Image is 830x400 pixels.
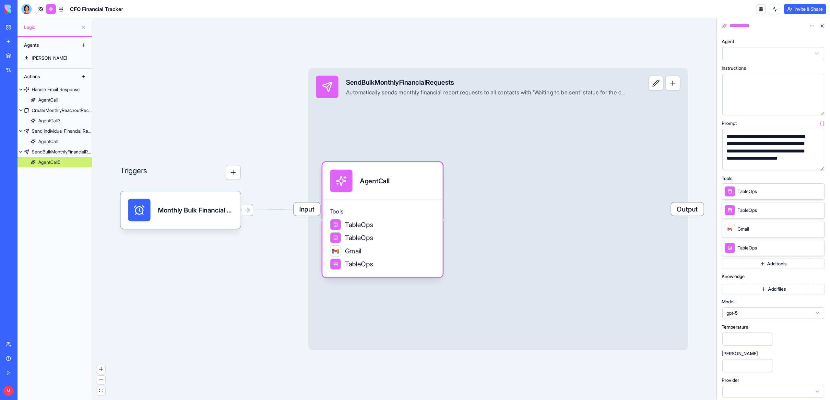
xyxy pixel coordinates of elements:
[345,246,362,256] span: Gmail
[308,68,688,350] div: InputSendBulkMonthlyFinancialRequestsAutomatically sends monthly financial report requests to all...
[18,126,92,136] a: Send Individual Financial Request
[24,24,78,30] span: Logic
[243,209,306,210] g: Edge from 68b94ca43528b493c9b9ab79 to 68b94c9e94aed00a9e8e5140
[722,284,825,294] button: Add files
[738,188,757,195] span: TableOps
[345,233,373,242] span: TableOps
[32,55,67,61] div: [PERSON_NAME]
[21,40,73,50] div: Agents
[38,159,60,165] div: AgentCall5
[97,376,105,384] button: zoom out
[722,274,745,279] span: Knowledge
[345,260,373,269] span: TableOps
[120,191,241,229] div: Monthly Bulk Financial RequestsTrigger
[158,205,233,215] div: Monthly Bulk Financial RequestsTrigger
[97,386,105,395] button: fit view
[346,89,628,96] div: Automatically sends monthly financial report requests to all contacts with 'Waiting to be sent' s...
[722,39,734,44] span: Agent
[18,95,92,105] a: AgentCall
[32,128,92,134] div: Send Individual Financial Request
[722,259,825,269] button: Add tools
[120,135,241,229] div: Triggers
[3,386,14,396] span: M
[738,226,749,232] span: Gmail
[322,162,443,277] div: AgentCallToolsTableOpsTableOpsGmailTableOps
[18,115,92,126] a: AgentCall3
[5,5,45,14] img: logo
[32,86,80,93] div: Handle Email Response
[360,176,389,186] div: AgentCall
[722,351,758,356] span: [PERSON_NAME]
[330,208,435,215] span: Tools
[722,299,734,304] span: Model
[784,4,826,14] button: Invite & Share
[97,365,105,374] button: zoom in
[18,84,92,95] a: Handle Email Response
[70,5,123,13] span: CFO Financial Tracker
[722,66,746,70] span: Instructions
[671,202,704,216] span: Output
[345,220,373,229] span: TableOps
[38,117,60,124] div: AgentCall3
[727,310,812,316] span: gpt-5
[120,165,147,180] p: Triggers
[722,176,732,181] span: Tools
[738,207,757,213] span: TableOps
[32,149,92,155] div: SendBulkMonthlyFinancialRequests
[18,136,92,147] a: AgentCall
[722,325,748,329] span: Temperature
[18,147,92,157] a: SendBulkMonthlyFinancialRequests
[18,53,92,63] a: [PERSON_NAME]
[38,97,58,103] div: AgentCall
[32,107,92,114] div: CreateMonthlyReachoutRecords
[18,157,92,167] a: AgentCall5
[738,245,757,251] span: TableOps
[722,121,737,126] span: Prompt
[18,105,92,115] a: CreateMonthlyReachoutRecords
[21,71,73,82] div: Actions
[38,138,58,145] div: AgentCall
[346,78,628,87] div: SendBulkMonthlyFinancialRequests
[722,378,739,382] span: Provider
[294,202,320,216] span: Input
